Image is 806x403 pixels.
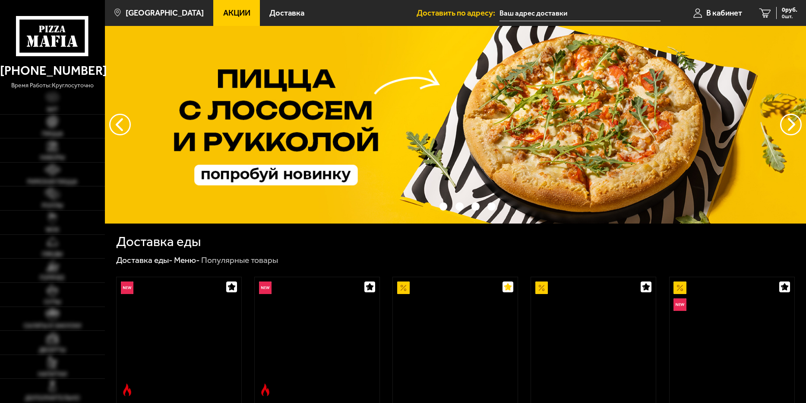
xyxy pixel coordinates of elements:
[417,9,499,17] span: Доставить по адресу:
[531,277,656,400] a: АкционныйПепперони 25 см (толстое с сыром)
[42,203,63,209] span: Роллы
[126,9,204,17] span: [GEOGRAPHIC_DATA]
[455,202,464,211] button: точки переключения
[117,277,241,400] a: НовинкаОстрое блюдоРимская с креветками
[44,299,61,305] span: Супы
[223,9,250,17] span: Акции
[46,227,59,233] span: WOK
[487,202,496,211] button: точки переключения
[255,277,379,400] a: НовинкаОстрое блюдоРимская с мясным ассорти
[27,179,77,185] span: Римская пицца
[673,281,686,294] img: Акционный
[673,298,686,311] img: Новинка
[116,255,173,265] a: Доставка еды-
[670,277,794,400] a: АкционныйНовинкаВсё включено
[471,202,480,211] button: точки переключения
[499,5,661,21] input: Ваш адрес доставки
[40,155,65,161] span: Наборы
[39,347,66,353] span: Десерты
[782,14,797,19] span: 0 шт.
[116,235,201,248] h1: Доставка еды
[109,114,131,135] button: следующий
[259,281,272,294] img: Новинка
[47,107,58,113] span: Хит
[40,275,65,281] span: Горячее
[174,255,200,265] a: Меню-
[706,9,742,17] span: В кабинет
[269,9,304,17] span: Доставка
[121,384,133,396] img: Острое блюдо
[42,251,63,257] span: Обеды
[439,202,448,211] button: точки переключения
[42,131,63,137] span: Пицца
[393,277,518,400] a: АкционныйАль-Шам 25 см (тонкое тесто)
[201,255,278,265] div: Популярные товары
[24,323,81,329] span: Салаты и закуски
[780,114,802,135] button: предыдущий
[259,384,272,396] img: Острое блюдо
[535,281,548,294] img: Акционный
[121,281,133,294] img: Новинка
[782,7,797,13] span: 0 руб.
[397,281,410,294] img: Акционный
[423,202,431,211] button: точки переключения
[25,395,80,401] span: Дополнительно
[38,371,67,377] span: Напитки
